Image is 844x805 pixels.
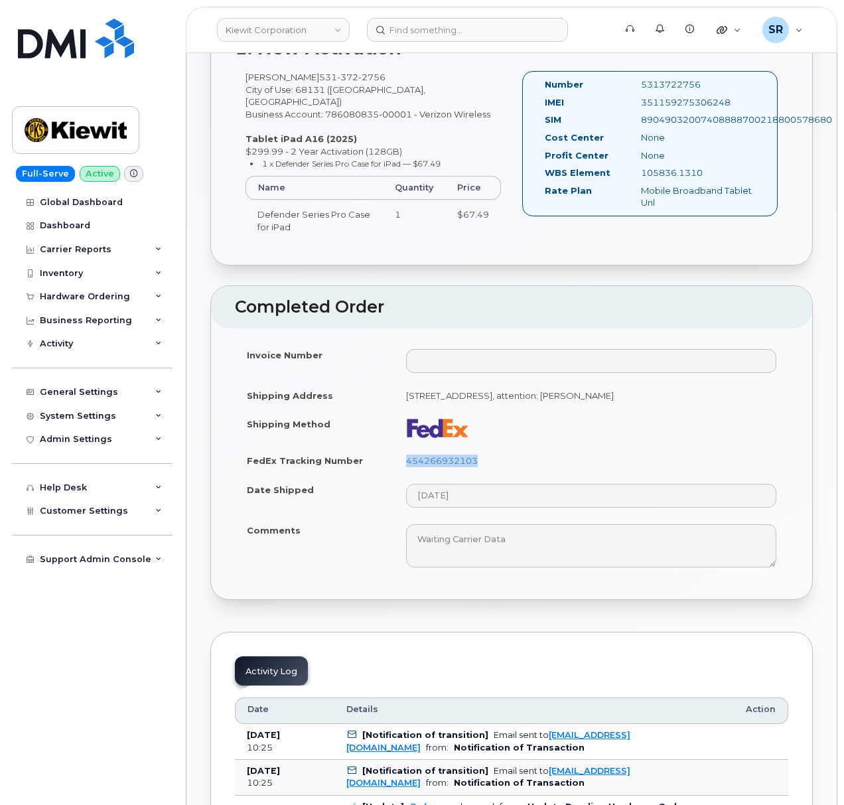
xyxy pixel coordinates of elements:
[247,349,322,362] label: Invoice Number
[358,72,386,82] span: 2756
[631,113,765,126] div: 89049032007408888700218800578680
[631,167,765,179] div: 105836.1310
[247,777,322,789] div: 10:25
[734,697,788,724] th: Action
[545,149,608,162] label: Profit Center
[217,18,350,42] a: Kiewit Corporation
[247,455,363,467] label: FedEx Tracking Number
[445,176,501,200] th: Price
[247,390,333,402] label: Shipping Address
[753,17,812,43] div: Sebastian Reissig
[383,200,445,241] td: 1
[337,72,358,82] span: 372
[262,159,441,169] small: 1 x Defender Series Pro Case for iPad — $67.49
[631,96,765,109] div: 351159275306248
[247,730,280,740] b: [DATE]
[346,703,378,715] span: Details
[406,524,776,568] textarea: Waiting Carrier Data
[247,484,314,496] label: Date Shipped
[454,743,585,753] b: Notification of Transaction
[545,131,604,144] label: Cost Center
[247,418,330,431] label: Shipping Method
[394,381,788,410] td: [STREET_ADDRESS], attention: [PERSON_NAME]
[707,17,750,43] div: Quicklinks
[383,176,445,200] th: Quantity
[367,18,568,42] input: Find something...
[247,703,269,715] span: Date
[545,113,561,126] label: SIM
[247,742,322,754] div: 10:25
[235,298,788,317] h2: Completed Order
[545,184,592,197] label: Rate Plan
[545,78,583,91] label: Number
[426,778,449,788] span: from:
[362,766,488,776] b: [Notification of transition]
[631,149,765,162] div: None
[545,96,564,109] label: IMEI
[631,131,765,144] div: None
[246,133,357,144] strong: Tablet iPad A16 (2025)
[631,78,765,91] div: 5313722756
[406,418,470,438] img: fedex-bc01427081be8802e1fb5a1adb1132915e58a0589d7a9405a0dcbe1127be6add.png
[246,200,383,241] td: Defender Series Pro Case for iPad
[246,176,383,200] th: Name
[346,730,630,752] div: Email sent to
[631,184,765,209] div: Mobile Broadband Tablet Unl
[545,167,610,179] label: WBS Element
[247,766,280,776] b: [DATE]
[445,200,501,241] td: $67.49
[786,747,834,795] iframe: Messenger Launcher
[247,524,301,537] label: Comments
[426,743,449,753] span: from:
[454,778,585,788] b: Notification of Transaction
[362,730,488,740] b: [Notification of transition]
[319,72,386,82] span: 531
[235,71,512,253] div: [PERSON_NAME] City of Use: 68131 ([GEOGRAPHIC_DATA], [GEOGRAPHIC_DATA]) Business Account: 7860808...
[768,22,783,38] span: SR
[346,730,630,752] a: [EMAIL_ADDRESS][DOMAIN_NAME]
[406,455,478,466] a: 454266932103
